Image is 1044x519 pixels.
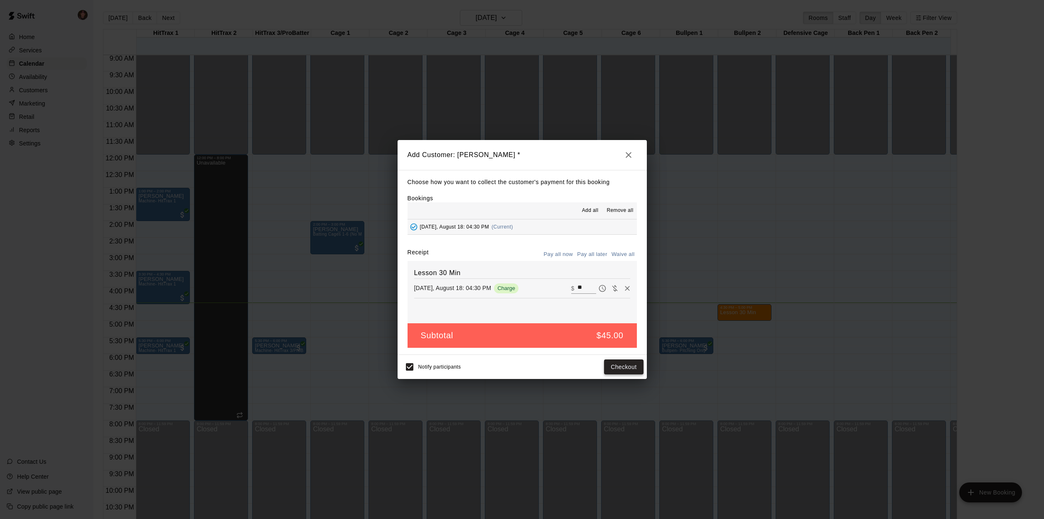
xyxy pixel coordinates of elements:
[604,359,643,375] button: Checkout
[596,284,609,291] span: Pay later
[575,248,609,261] button: Pay all later
[408,248,429,261] label: Receipt
[421,330,453,341] h5: Subtotal
[609,248,637,261] button: Waive all
[609,284,621,291] span: Waive payment
[607,207,633,215] span: Remove all
[408,219,637,235] button: Added - Collect Payment[DATE], August 18: 04:30 PM(Current)
[577,204,603,217] button: Add all
[597,330,624,341] h5: $45.00
[491,224,513,230] span: (Current)
[418,364,461,370] span: Notify participants
[408,195,433,202] label: Bookings
[494,285,518,291] span: Charge
[414,268,630,278] h6: Lesson 30 Min
[408,221,420,233] button: Added - Collect Payment
[582,207,599,215] span: Add all
[398,140,647,170] h2: Add Customer: [PERSON_NAME] *
[414,284,491,292] p: [DATE], August 18: 04:30 PM
[603,204,636,217] button: Remove all
[621,282,634,295] button: Remove
[420,224,489,230] span: [DATE], August 18: 04:30 PM
[571,284,575,293] p: $
[408,177,637,187] p: Choose how you want to collect the customer's payment for this booking
[542,248,575,261] button: Pay all now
